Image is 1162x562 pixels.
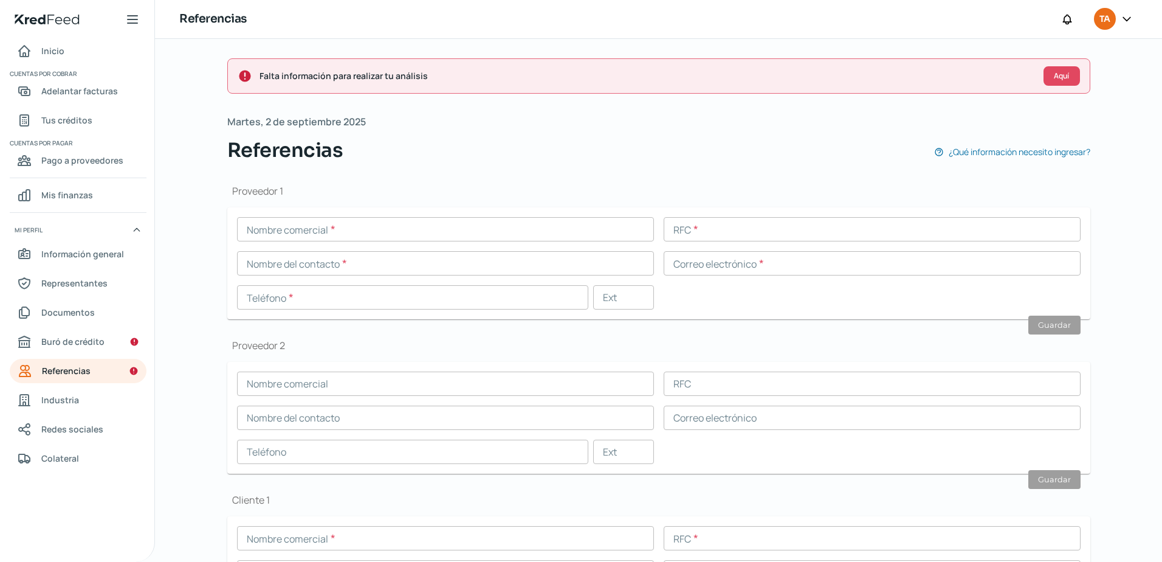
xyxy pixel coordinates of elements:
[10,79,146,103] a: Adelantar facturas
[41,43,64,58] span: Inicio
[10,300,146,325] a: Documentos
[41,153,123,168] span: Pago a proveedores
[10,39,146,63] a: Inicio
[260,68,1034,83] span: Falta información para realizar tu análisis
[10,183,146,207] a: Mis finanzas
[1028,316,1081,335] button: Guardar
[1028,470,1081,489] button: Guardar
[10,68,145,79] span: Cuentas por cobrar
[1099,12,1110,27] span: TA
[227,493,1090,507] h1: Cliente 1
[10,137,145,148] span: Cuentas por pagar
[10,148,146,173] a: Pago a proveedores
[41,334,105,349] span: Buró de crédito
[41,83,118,99] span: Adelantar facturas
[227,113,366,131] span: Martes, 2 de septiembre 2025
[179,10,247,28] h1: Referencias
[41,421,103,437] span: Redes sociales
[227,136,343,165] span: Referencias
[10,388,146,412] a: Industria
[41,305,95,320] span: Documentos
[10,446,146,471] a: Colateral
[41,113,92,128] span: Tus créditos
[10,330,146,354] a: Buró de crédito
[15,224,43,235] span: Mi perfil
[10,359,146,383] a: Referencias
[10,271,146,296] a: Representantes
[227,339,1090,352] h1: Proveedor 2
[1054,72,1069,80] span: Aquí
[10,417,146,442] a: Redes sociales
[10,242,146,266] a: Información general
[41,246,124,262] span: Información general
[41,392,79,408] span: Industria
[10,108,146,133] a: Tus créditos
[42,363,91,378] span: Referencias
[41,451,79,466] span: Colateral
[41,276,108,291] span: Representantes
[41,187,93,203] span: Mis finanzas
[1043,66,1080,86] button: Aquí
[949,144,1090,159] span: ¿Qué información necesito ingresar?
[227,184,1090,198] h1: Proveedor 1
